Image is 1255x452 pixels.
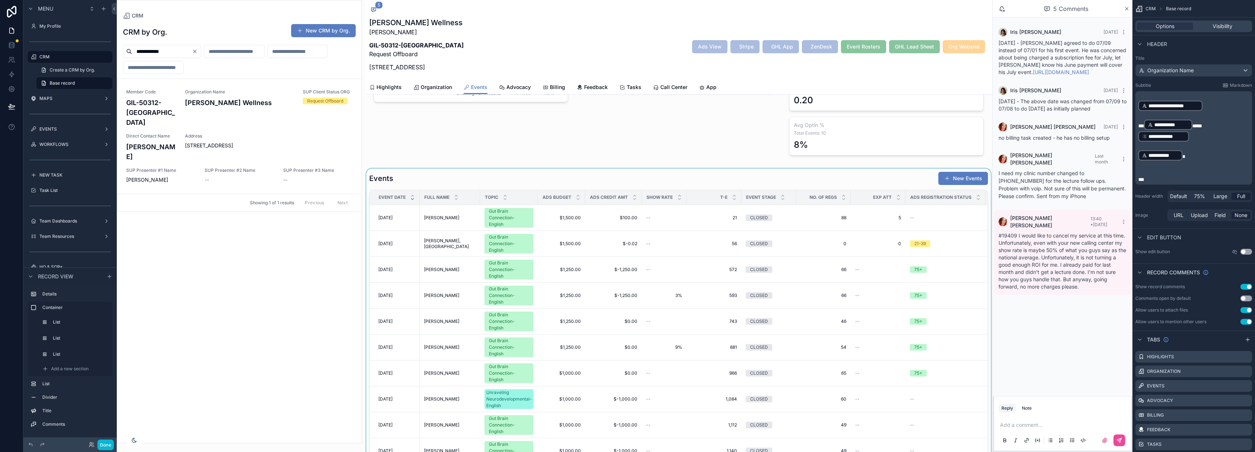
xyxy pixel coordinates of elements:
span: Ads Budget [542,194,571,200]
span: Create a CRM by Org. [50,67,95,73]
label: HQ & SOPs [39,264,111,270]
label: Organization [1147,368,1181,374]
span: [DATE] [1104,29,1118,35]
span: Organization [421,84,452,91]
label: Advocacy [1147,398,1173,403]
label: List [42,381,109,387]
label: WORKFLOWS [39,142,101,147]
button: Done [97,440,114,450]
p: [PERSON_NAME] [369,28,464,36]
span: [DATE] [378,318,393,324]
span: Markdown [1230,82,1252,88]
span: [DATE] - [PERSON_NAME] agreed to do 07/09 instead of 07/01 for his first event. He was concerned ... [999,40,1126,75]
a: [DATE] [378,396,415,402]
span: Events [471,84,487,91]
label: Details [42,291,109,297]
a: [DATE] [378,318,415,324]
p: Request Offboard [369,41,464,58]
span: Exp Att [873,194,892,200]
a: Call Center [653,81,687,95]
span: no billing task created - he has no billing setup [999,135,1110,141]
a: WORKFLOWS [28,139,112,150]
label: Highlights [1147,354,1174,360]
span: [DATE] [378,344,393,350]
span: [DATE] [1104,124,1118,130]
div: Note [1022,405,1032,411]
span: Iris [PERSON_NAME] [1010,28,1061,36]
a: App [699,81,717,95]
span: Record comments [1147,269,1200,276]
a: Organization [413,81,452,95]
a: [DATE] [378,241,415,247]
p: [STREET_ADDRESS] [369,63,464,72]
label: Container [42,305,109,310]
span: Default [1170,193,1187,200]
button: Reply [999,404,1016,413]
span: Options [1156,23,1174,30]
span: CRM [1146,6,1156,12]
span: No. of Regs [810,194,837,200]
span: [PERSON_NAME] [PERSON_NAME] [1010,152,1095,166]
a: My Profile [28,20,112,32]
label: MAPS [39,96,101,101]
span: Feedback [584,84,608,91]
span: T-E [720,194,727,200]
span: Tasks [627,84,641,91]
a: Task List [28,185,112,196]
button: Note [1019,404,1035,413]
span: URL [1174,212,1183,219]
a: Advocacy [499,81,531,95]
span: [DATE] [378,422,393,428]
label: Image [1135,212,1165,218]
label: Divider [42,394,109,400]
label: CRM [39,54,108,60]
span: Base record [1166,6,1191,12]
div: Allow users to attach files [1135,307,1188,313]
span: Last month [1095,153,1108,165]
span: Menu [38,5,53,12]
a: Feedback [577,81,608,95]
span: Large [1213,193,1227,200]
label: Title [42,408,109,414]
span: Full Name [424,194,449,200]
label: List [53,351,108,357]
a: Billing [542,81,565,95]
a: EVENTS [28,123,112,135]
div: Comments open by default [1135,295,1191,301]
span: Ads Credit Amt [590,194,628,200]
a: [DATE] [378,293,415,298]
a: Markdown [1223,82,1252,88]
label: Subtitle [1135,82,1151,88]
span: [DATE] [378,215,393,221]
span: Organization Name [1147,67,1194,74]
div: Allow users to mention other users [1135,319,1206,325]
label: Events [1147,383,1165,389]
span: [PERSON_NAME] [PERSON_NAME] [1010,215,1090,229]
a: Base record [36,77,112,89]
span: Highlights [376,84,402,91]
span: Visibility [1213,23,1232,30]
a: [DATE] [378,267,415,273]
a: [DATE] [378,422,415,428]
span: Field [1215,212,1226,219]
span: Event Date [379,194,406,200]
div: scrollable content [1135,91,1252,185]
div: Show record comments [1135,284,1185,290]
a: Highlights [369,81,402,95]
a: [DATE] [378,344,415,350]
span: [DATE] [1104,88,1118,93]
span: Call Center [660,84,687,91]
label: List [53,319,108,325]
a: NEW TASK [28,169,112,181]
span: Advocacy [506,84,531,91]
span: [DATE] [378,396,393,402]
span: App [706,84,717,91]
a: Tasks [619,81,641,95]
span: 75% [1194,193,1205,200]
span: Topic [485,194,498,200]
span: Show Rate [646,194,673,200]
label: My Profile [39,23,111,29]
span: [DATE] [378,267,393,273]
span: Iris [PERSON_NAME] [1010,87,1061,94]
strong: GIL-50312-[GEOGRAPHIC_DATA] [369,42,464,49]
